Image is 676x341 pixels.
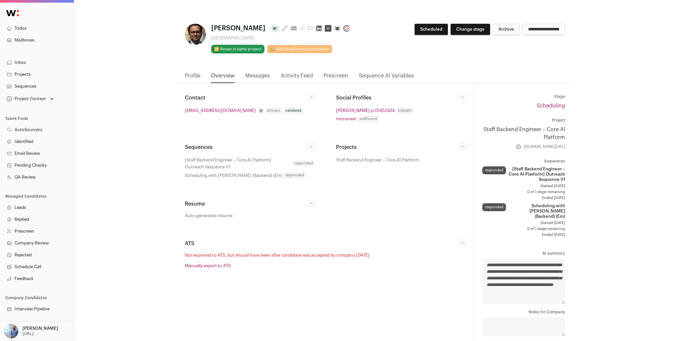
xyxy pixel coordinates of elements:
[482,118,565,123] dt: Project
[3,324,59,338] button: Open dropdown
[482,220,565,226] span: Started [DATE]
[482,184,565,189] span: Started [DATE]
[5,94,55,103] button: Open dropdown
[185,94,308,102] h2: Contact
[482,251,565,256] dt: AI summary
[185,264,231,268] a: Manually export to ATS
[185,143,308,151] h2: Sequences
[396,107,414,114] span: linkedin
[22,326,58,331] p: [PERSON_NAME]
[323,72,348,83] a: Prescreen
[185,253,466,258] p: Not exported to ATS, but should have been after candidate was accepted by company [DATE]
[482,309,565,315] dt: Notes for Company
[292,160,315,167] span: responded
[482,166,506,174] div: responded
[211,36,353,41] div: [GEOGRAPHIC_DATA]
[524,144,565,149] a: [DOMAIN_NAME][URL]
[185,240,459,247] h2: ATS
[185,213,315,218] a: Auto-generated resume
[185,72,200,83] a: Profile
[185,200,308,208] h2: Resume
[336,143,459,151] h2: Projects
[357,116,379,122] span: wellfound
[5,96,46,101] div: Project Context
[493,24,520,35] button: Archive
[3,7,22,20] img: Wellfound
[482,126,565,141] a: Staff Backend Engineer – Core AI Platform
[482,232,565,238] span: Ended [DATE]
[284,107,303,114] div: validated
[415,24,448,35] button: Scheduled
[359,72,414,83] a: Sequence AI Variables
[509,203,565,219] span: Scheduling with [PERSON_NAME] (Backend) (Em)
[451,24,490,35] button: Change stage
[265,107,282,114] div: primary
[482,195,565,201] span: Ended [DATE]
[185,156,291,170] span: [Staff Backend Engineer – Core AI Platform] Outreach Sequence V1
[482,189,565,195] span: 0 of 1 stage remaining
[537,103,565,108] a: Scheduling
[482,203,506,211] div: responded
[284,172,306,179] span: responded
[281,72,313,83] a: Activity Feed
[509,166,565,182] span: [Staff Backend Engineer – Core AI Platform] Outreach Sequence V1
[185,107,256,114] a: [EMAIL_ADDRESS][DOMAIN_NAME]
[4,324,18,338] img: 97332-medium_jpg
[336,94,459,102] h2: Social Profiles
[482,94,565,99] dt: Stage
[185,172,282,179] span: Scheduling with [PERSON_NAME] (Backend) (Em)
[211,72,235,83] a: Overview
[22,331,34,336] p: [URL]
[267,45,332,53] a: 🏡 Add to different organization
[482,158,565,164] dt: Sequences
[336,156,419,163] span: Staff Backend Engineer – Core AI Platform
[211,45,264,53] button: 🔂 Reuse in same project
[211,24,265,33] span: [PERSON_NAME]
[185,24,206,45] img: a07f20f9b7566b736f9edb253e9a3a662414e7250c0c0223073e352a7d00e9e1.png
[245,72,270,83] a: Messages
[336,107,395,114] a: [PERSON_NAME]-p-01452424
[482,226,565,232] span: 0 of 1 stage remaining
[336,115,356,122] a: micronest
